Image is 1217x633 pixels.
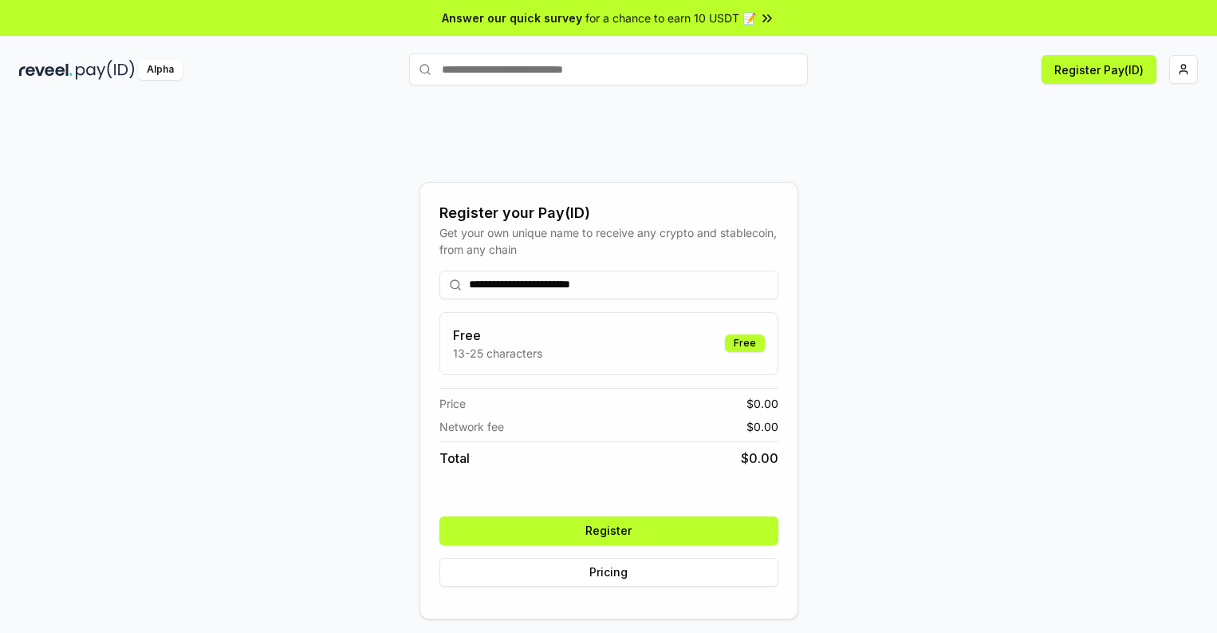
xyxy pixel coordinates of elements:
[442,10,582,26] span: Answer our quick survey
[439,516,778,545] button: Register
[439,418,504,435] span: Network fee
[439,202,778,224] div: Register your Pay(ID)
[746,418,778,435] span: $ 0.00
[439,449,470,468] span: Total
[453,345,542,362] p: 13-25 characters
[453,326,542,345] h3: Free
[439,395,466,412] span: Price
[741,449,778,468] span: $ 0.00
[725,334,765,352] div: Free
[585,10,756,26] span: for a chance to earn 10 USDT 📝
[1042,55,1156,84] button: Register Pay(ID)
[19,60,73,80] img: reveel_dark
[439,224,778,258] div: Get your own unique name to receive any crypto and stablecoin, from any chain
[138,60,183,80] div: Alpha
[746,395,778,412] span: $ 0.00
[439,558,778,587] button: Pricing
[76,60,135,80] img: pay_id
